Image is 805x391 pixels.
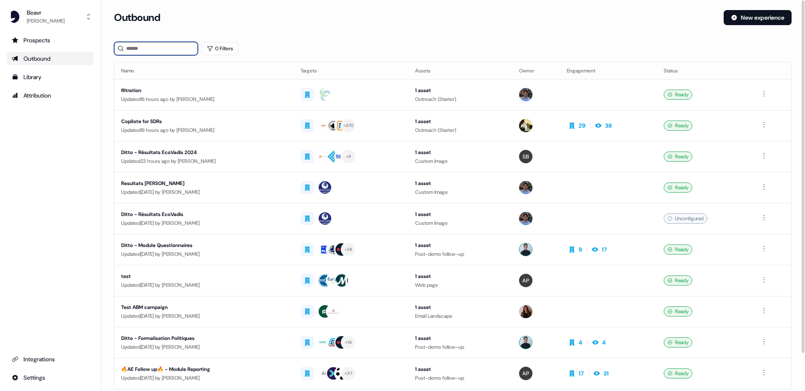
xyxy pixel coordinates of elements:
th: Name [114,62,294,79]
div: Ready [664,337,692,347]
div: 1 asset [415,86,506,95]
a: Go to integrations [7,352,93,366]
th: Owner [512,62,560,79]
div: Updated [DATE] by [PERSON_NAME] [121,312,287,320]
div: Ready [664,121,692,131]
th: Targets [294,62,408,79]
div: Test ABM campaign [121,303,287,311]
a: Go to templates [7,70,93,84]
div: Updated [DATE] by [PERSON_NAME] [121,281,287,289]
img: Thomas [519,88,532,101]
div: Updated 16 hours ago by [PERSON_NAME] [121,95,287,103]
div: filtration [121,86,287,95]
div: Integrations [12,355,88,363]
div: Resultats [PERSON_NAME] [121,179,287,188]
div: Unconfigured [664,214,707,224]
div: Ready [664,90,692,100]
div: Updated 16 hours ago by [PERSON_NAME] [121,126,287,134]
div: Updated [DATE] by [PERSON_NAME] [121,250,287,258]
div: 🔥AE Follow up🔥 - Module Reporting [121,365,287,373]
div: + 28 [345,246,352,253]
div: Custom Image [415,219,506,227]
div: Outreach (Starter) [415,95,506,103]
div: Updated 23 hours ago by [PERSON_NAME] [121,157,287,165]
div: Beavr [27,8,65,17]
div: 17 [602,245,607,254]
div: 1 asset [415,334,506,342]
div: 4 [579,338,582,347]
div: 1 asset [415,117,506,126]
th: Assets [408,62,512,79]
button: New experience [724,10,792,25]
div: Ready [664,275,692,286]
img: Simon [519,150,532,163]
div: Email Landscape [415,312,506,320]
div: test [121,272,287,280]
div: + 370 [343,122,354,129]
div: 17 [579,369,584,378]
div: 29 [579,121,585,130]
div: Ditto - Formalisation Politiques [121,334,287,342]
div: 1 asset [415,179,506,188]
a: Go to outbound experience [7,52,93,65]
div: Outreach (Starter) [415,126,506,134]
img: Ugo [519,243,532,256]
div: Updated [DATE] by [PERSON_NAME] [121,188,287,196]
div: Updated [DATE] by [PERSON_NAME] [121,374,287,382]
div: Custom Image [415,157,506,165]
div: Prospects [12,36,88,44]
a: Go to integrations [7,371,93,384]
div: Ready [664,368,692,378]
div: Custom Image [415,188,506,196]
div: 1 asset [415,303,506,311]
div: 1 asset [415,148,506,157]
div: 1 asset [415,210,506,219]
th: Engagement [560,62,657,79]
div: Post-demo follow-up [415,343,506,351]
div: Library [12,73,88,81]
img: Thomas [519,181,532,194]
img: Alexis [519,274,532,287]
img: Flora [519,305,532,318]
div: Settings [12,373,88,382]
div: 4 [602,338,606,347]
div: Ditto - Résultats EcoVadis [121,210,287,219]
button: Beavr[PERSON_NAME] [7,7,93,27]
img: Ugo [519,336,532,349]
div: + 37 [345,370,352,377]
div: 1 asset [415,272,506,280]
h3: Outbound [114,11,160,24]
div: Ready [664,183,692,193]
div: Ditto - Résultats EcoVadis 2024 [121,148,287,157]
div: Updated [DATE] by [PERSON_NAME] [121,343,287,351]
div: Ready [664,152,692,162]
div: [PERSON_NAME] [27,17,65,25]
a: Go to attribution [7,89,93,102]
div: 1 asset [415,241,506,250]
div: Post-demo follow-up [415,374,506,382]
div: Attribution [12,91,88,100]
div: 31 [603,369,609,378]
div: + 16 [345,339,352,346]
div: 38 [605,121,612,130]
div: Outbound [12,54,88,63]
button: 0 Filters [201,42,239,55]
div: Ready [664,306,692,316]
div: 9 [579,245,582,254]
div: Post-demo follow-up [415,250,506,258]
th: Status [657,62,752,79]
div: + 9 [346,153,351,160]
a: Go to prospects [7,33,93,47]
img: Armand [519,119,532,132]
div: AC [322,369,329,378]
div: Updated [DATE] by [PERSON_NAME] [121,219,287,227]
div: Ditto - Module Questionnaires [121,241,287,250]
div: Ready [664,244,692,255]
div: Web page [415,281,506,289]
div: Copilote for SDRs [121,117,287,126]
img: Alexis [519,367,532,380]
img: Thomas [519,212,532,225]
div: 1 asset [415,365,506,373]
